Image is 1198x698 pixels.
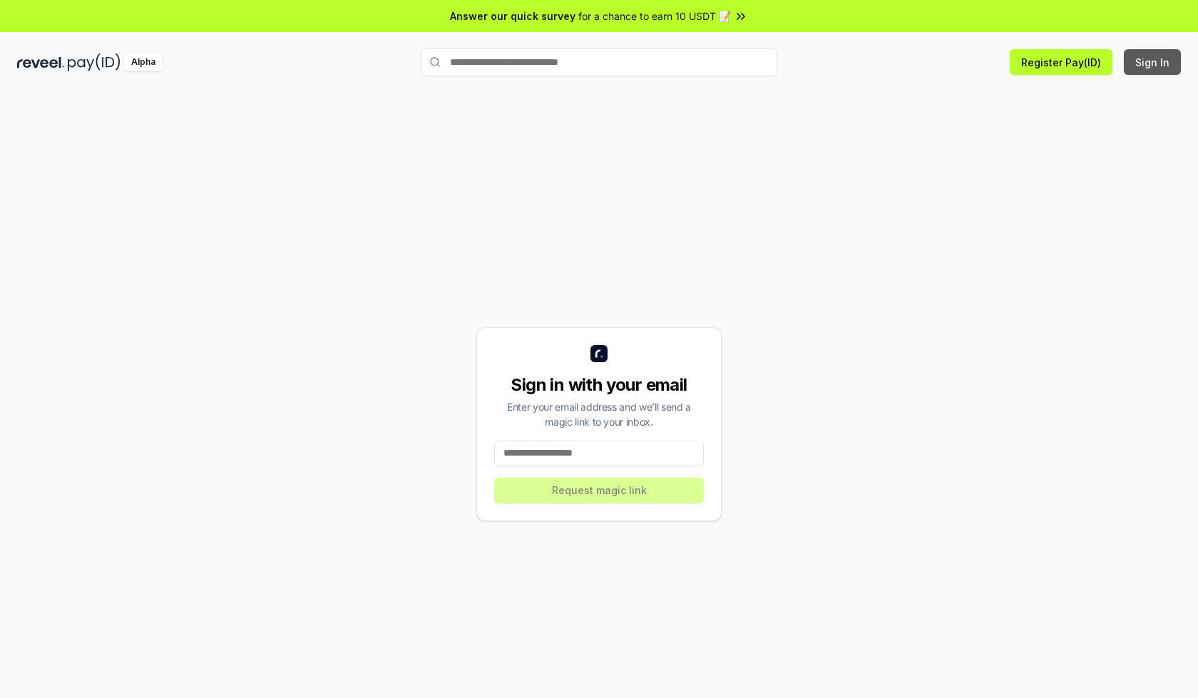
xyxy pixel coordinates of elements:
span: Answer our quick survey [450,9,575,24]
img: pay_id [68,53,121,71]
button: Sign In [1124,49,1181,75]
span: for a chance to earn 10 USDT 📝 [578,9,731,24]
img: reveel_dark [17,53,65,71]
div: Sign in with your email [494,374,704,396]
img: logo_small [590,345,608,362]
div: Enter your email address and we’ll send a magic link to your inbox. [494,399,704,429]
button: Register Pay(ID) [1010,49,1112,75]
div: Alpha [123,53,163,71]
